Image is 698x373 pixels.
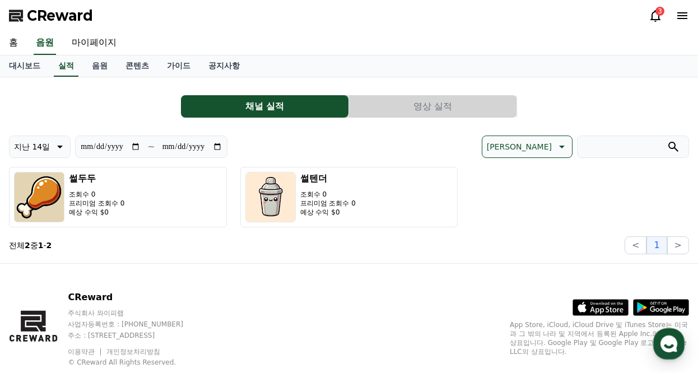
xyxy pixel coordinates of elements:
[487,139,552,155] p: [PERSON_NAME]
[181,95,349,118] a: 채널 실적
[38,241,44,250] strong: 1
[9,240,52,251] p: 전체 중 -
[300,172,356,185] h3: 썰텐더
[69,208,124,217] p: 예상 수익 $0
[147,140,155,153] p: ~
[625,236,646,254] button: <
[199,55,249,77] a: 공지사항
[510,320,689,356] p: App Store, iCloud, iCloud Drive 및 iTunes Store는 미국과 그 밖의 나라 및 지역에서 등록된 Apple Inc.의 서비스 상표입니다. Goo...
[482,136,573,158] button: [PERSON_NAME]
[68,309,204,318] p: 주식회사 와이피랩
[68,348,103,356] a: 이용약관
[83,55,117,77] a: 음원
[245,172,296,222] img: 썰텐더
[158,55,199,77] a: 가이드
[34,31,56,55] a: 음원
[9,167,227,227] button: 썰두두 조회수 0 프리미엄 조회수 0 예상 수익 $0
[349,95,517,118] a: 영상 실적
[54,55,78,77] a: 실적
[69,172,124,185] h3: 썰두두
[68,320,204,329] p: 사업자등록번호 : [PHONE_NUMBER]
[14,172,64,222] img: 썰두두
[646,236,667,254] button: 1
[117,55,158,77] a: 콘텐츠
[25,241,30,250] strong: 2
[27,7,93,25] span: CReward
[300,199,356,208] p: 프리미엄 조회수 0
[68,291,204,304] p: CReward
[300,208,356,217] p: 예상 수익 $0
[300,190,356,199] p: 조회수 0
[46,241,52,250] strong: 2
[9,136,71,158] button: 지난 14일
[106,348,160,356] a: 개인정보처리방침
[69,199,124,208] p: 프리미엄 조회수 0
[667,236,689,254] button: >
[655,7,664,16] div: 3
[63,31,125,55] a: 마이페이지
[68,331,204,340] p: 주소 : [STREET_ADDRESS]
[9,7,93,25] a: CReward
[14,139,50,155] p: 지난 14일
[181,95,348,118] button: 채널 실적
[240,167,458,227] button: 썰텐더 조회수 0 프리미엄 조회수 0 예상 수익 $0
[69,190,124,199] p: 조회수 0
[649,9,662,22] a: 3
[349,95,516,118] button: 영상 실적
[68,358,204,367] p: © CReward All Rights Reserved.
